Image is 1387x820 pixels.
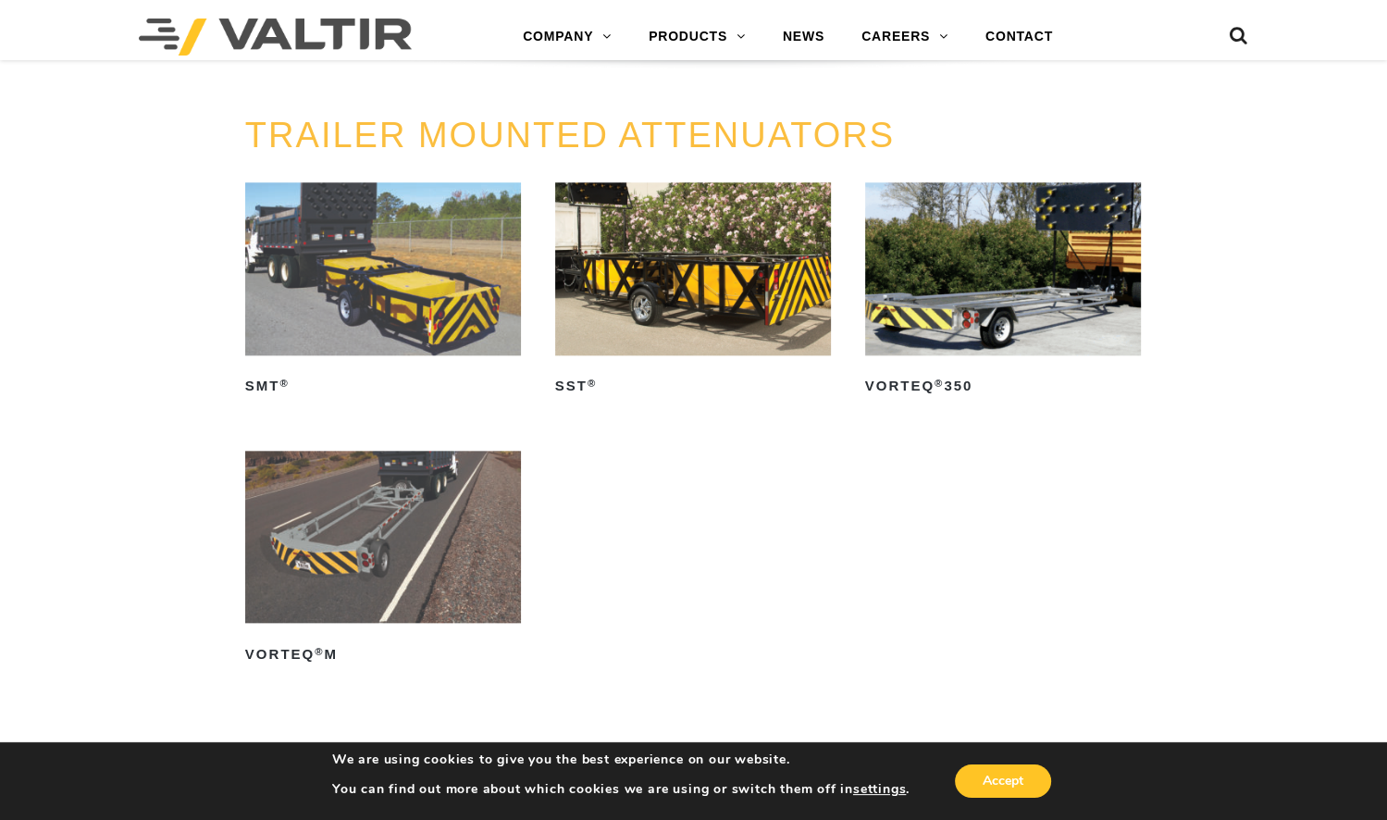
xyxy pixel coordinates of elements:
a: CONTACT [967,19,1071,56]
h2: VORTEQ 350 [865,372,1141,402]
a: VORTEQ®M [245,451,521,669]
p: You can find out more about which cookies we are using or switch them off in . [332,781,910,798]
a: SMT® [245,182,521,401]
h2: SMT [245,372,521,402]
button: settings [853,781,906,798]
sup: ® [588,378,597,389]
a: TRAILER MOUNTED ATTENUATORS [245,116,895,155]
img: Valtir [139,19,412,56]
p: We are using cookies to give you the best experience on our website. [332,752,910,768]
a: NEWS [764,19,843,56]
a: CAREERS [843,19,967,56]
sup: ® [280,378,290,389]
button: Accept [955,764,1051,798]
a: SST® [555,182,831,401]
a: PRODUCTS [630,19,764,56]
a: VORTEQ®350 [865,182,1141,401]
h2: VORTEQ M [245,640,521,669]
a: COMPANY [504,19,630,56]
sup: ® [315,646,324,657]
h2: SST [555,372,831,402]
sup: ® [935,378,944,389]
